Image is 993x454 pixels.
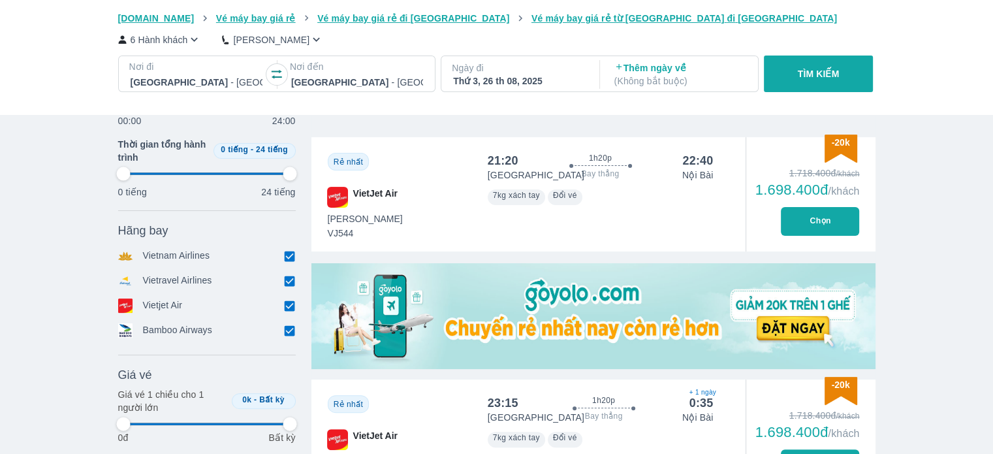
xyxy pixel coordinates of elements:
img: media-0 [311,263,875,369]
div: 1.718.400đ [755,167,860,180]
p: Thêm ngày về [614,61,746,88]
span: VJ544 [328,227,403,240]
span: 24 tiếng [256,145,288,154]
p: [PERSON_NAME] [233,33,309,46]
img: VJ [327,187,348,208]
span: 0k [242,395,251,404]
span: VietJet Air [353,187,398,208]
span: - [251,145,253,154]
span: Vé máy bay giá rẻ từ [GEOGRAPHIC_DATA] đi [GEOGRAPHIC_DATA] [531,13,837,24]
p: Vietjet Air [143,299,183,313]
span: + 1 ngày [689,387,714,398]
p: Vietravel Airlines [143,274,212,288]
span: 7kg xách tay [493,191,540,200]
p: Nội Bài [682,169,713,182]
p: Vietnam Airlines [143,249,210,263]
img: discount [825,377,857,405]
p: [GEOGRAPHIC_DATA] [488,169,584,182]
p: 6 Hành khách [131,33,188,46]
div: 1.698.400đ [755,425,860,440]
span: 1h20p [589,153,612,163]
span: Hãng bay [118,223,168,238]
p: Nơi đến [290,60,424,73]
span: /khách [828,186,859,197]
button: Chọn [781,207,859,236]
div: Thứ 3, 26 th 08, 2025 [453,74,585,88]
span: VietJet Air [353,429,398,450]
span: [PERSON_NAME] [328,212,403,225]
p: Bamboo Airways [143,323,212,338]
button: 6 Hành khách [118,33,202,46]
div: 21:20 [488,153,518,169]
p: Nội Bài [682,411,713,424]
span: Đổi vé [553,433,577,442]
div: 0:35 [689,395,714,411]
span: Đổi vé [553,191,577,200]
span: 0 tiếng [221,145,248,154]
button: TÌM KIẾM [764,56,873,92]
p: 0 tiếng [118,186,147,199]
p: Nơi đi [129,60,264,73]
p: 24:00 [272,114,296,127]
span: Giá vé [118,367,152,383]
p: 24 tiếng [261,186,295,199]
span: Thời gian tổng hành trình [118,138,208,164]
p: ( Không bắt buộc ) [614,74,746,88]
span: Vé máy bay giá rẻ đi [GEOGRAPHIC_DATA] [317,13,509,24]
span: Rẻ nhất [334,157,363,167]
span: -20k [831,380,849,390]
span: 7kg xách tay [493,433,540,442]
p: Ngày đi [452,61,586,74]
span: - [254,395,257,404]
img: discount [825,135,857,163]
div: 1.718.400đ [755,409,860,422]
img: VJ [327,429,348,450]
nav: breadcrumb [118,12,875,25]
span: 1h20p [592,395,615,406]
p: TÌM KIẾM [798,67,840,80]
span: [DOMAIN_NAME] [118,13,195,24]
p: 00:00 [118,114,142,127]
span: Rẻ nhất [334,400,363,409]
div: 22:40 [682,153,713,169]
button: [PERSON_NAME] [222,33,323,46]
span: Vé máy bay giá rẻ [216,13,296,24]
p: Giá vé 1 chiều cho 1 người lớn [118,388,227,414]
p: 0đ [118,431,129,444]
span: /khách [828,428,859,439]
span: Bất kỳ [259,395,285,404]
span: -20k [831,137,849,148]
p: [GEOGRAPHIC_DATA] [488,411,584,424]
div: 23:15 [488,395,518,411]
div: 1.698.400đ [755,182,860,198]
p: Bất kỳ [268,431,295,444]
